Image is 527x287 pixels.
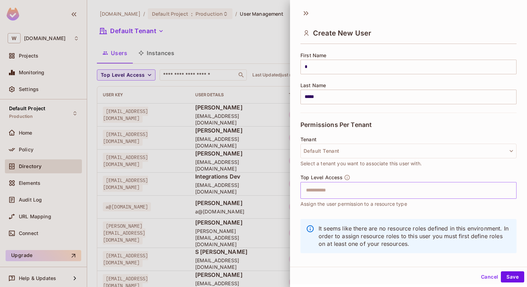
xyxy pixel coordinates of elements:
button: Save [501,271,524,282]
span: Last Name [300,83,326,88]
span: Select a tenant you want to associate this user with. [300,160,422,167]
button: Cancel [478,271,501,282]
span: Permissions Per Tenant [300,121,372,128]
span: Top Level Access [300,175,343,180]
span: First Name [300,53,327,58]
button: Default Tenant [300,144,517,158]
span: Assign the user permission to a resource type [300,200,407,208]
button: Open [513,189,514,191]
span: Tenant [300,137,316,142]
span: Create New User [313,29,371,37]
p: It seems like there are no resource roles defined in this environment. In order to assign resourc... [319,225,511,248]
